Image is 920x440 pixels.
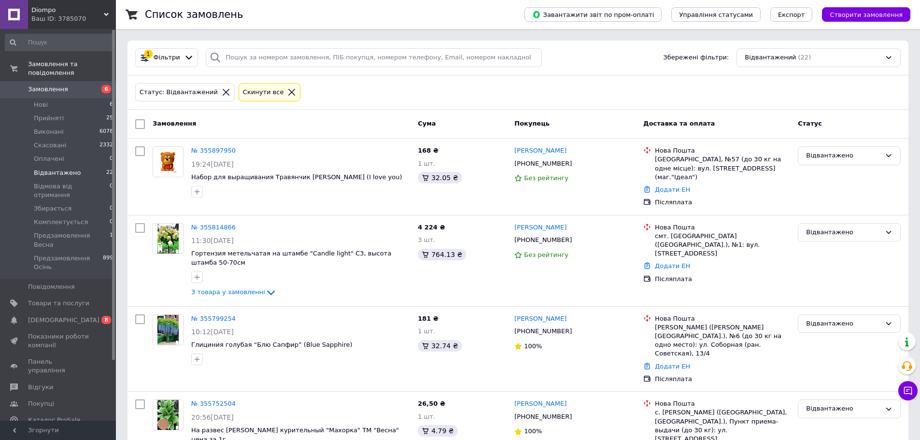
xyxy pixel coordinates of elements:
[138,87,220,98] div: Статус: Відвантажений
[798,54,811,61] span: (22)
[144,50,153,58] div: 1
[34,155,64,163] span: Оплачені
[643,120,715,127] span: Доставка та оплата
[514,223,566,232] a: [PERSON_NAME]
[34,128,64,136] span: Виконані
[101,85,111,93] span: 6
[241,87,286,98] div: Cкинути все
[806,404,881,414] div: Відвантажено
[418,425,457,437] div: 4.79 ₴
[157,400,179,430] img: Фото товару
[655,275,790,284] div: Післяплата
[145,9,243,20] h1: Список замовлень
[106,114,113,123] span: 25
[110,231,113,249] span: 1
[191,413,234,421] span: 20:56[DATE]
[679,11,753,18] span: Управління статусами
[206,48,542,67] input: Пошук за номером замовлення, ПІБ покупця, номером телефону, Email, номером накладної
[99,128,113,136] span: 6078
[191,237,234,244] span: 11:30[DATE]
[28,283,75,291] span: Повідомлення
[655,323,790,358] div: [PERSON_NAME] ([PERSON_NAME][GEOGRAPHIC_DATA].), №6 (до 30 кг на одно место): ул. Соборная (ран. ...
[191,173,402,181] span: Набор для выращивания Травянчик [PERSON_NAME] (I love you)
[418,413,435,420] span: 1 шт.
[655,146,790,155] div: Нова Пошта
[418,224,445,231] span: 4 224 ₴
[655,198,790,207] div: Післяплата
[157,224,179,254] img: Фото товару
[31,6,104,14] span: Diompo
[28,332,89,350] span: Показники роботи компанії
[191,288,277,296] a: 3 товара у замовленні
[101,316,111,324] span: 8
[524,251,568,258] span: Без рейтингу
[28,299,89,308] span: Товари та послуги
[31,14,116,23] div: Ваш ID: 3785070
[191,341,353,348] a: Глициния голубая “Блю Сапфир” (Blue Sapphire)
[34,182,110,199] span: Відмова від отримання
[655,186,690,193] a: Додати ЕН
[157,147,179,177] img: Фото товару
[34,218,88,227] span: Комплектується
[418,120,436,127] span: Cума
[770,7,813,22] button: Експорт
[806,319,881,329] div: Відвантажено
[191,288,265,296] span: 3 товара у замовленні
[34,254,103,271] span: Предзамовлення Осінь
[110,155,113,163] span: 0
[418,236,435,243] span: 3 шт.
[655,262,690,270] a: Додати ЕН
[418,147,439,154] span: 168 ₴
[191,400,236,407] a: № 355752504
[34,231,110,249] span: Предзамовлення Весна
[154,53,180,62] span: Фільтри
[655,155,790,182] div: [GEOGRAPHIC_DATA], №57 (до 30 кг на одне місце): вул. [STREET_ADDRESS] (маг."Ідеал")
[5,34,114,51] input: Пошук
[153,314,184,345] a: Фото товару
[28,383,53,392] span: Відгуки
[532,10,654,19] span: Завантажити звіт по пром-оплаті
[34,100,48,109] span: Нові
[524,174,568,182] span: Без рейтингу
[418,400,445,407] span: 26,50 ₴
[103,254,113,271] span: 899
[28,416,80,425] span: Каталог ProSale
[418,172,462,184] div: 32.05 ₴
[191,315,236,322] a: № 355799254
[822,7,910,22] button: Створити замовлення
[655,399,790,408] div: Нова Пошта
[191,224,236,231] a: № 355814866
[830,11,903,18] span: Створити замовлення
[28,60,116,77] span: Замовлення та повідомлення
[157,315,179,345] img: Фото товару
[514,314,566,324] a: [PERSON_NAME]
[524,427,542,435] span: 100%
[524,342,542,350] span: 100%
[191,250,391,266] a: Гортензия метельчатая на штамбе "Candle light" С3, высота штамба 50-70см
[778,11,805,18] span: Експорт
[34,141,67,150] span: Скасовані
[663,53,729,62] span: Збережені фільтри:
[806,227,881,238] div: Відвантажено
[153,146,184,177] a: Фото товару
[110,182,113,199] span: 0
[110,218,113,227] span: 0
[671,7,761,22] button: Управління статусами
[153,120,196,127] span: Замовлення
[106,169,113,177] span: 22
[418,327,435,335] span: 1 шт.
[34,114,64,123] span: Прийняті
[514,146,566,156] a: [PERSON_NAME]
[655,223,790,232] div: Нова Пошта
[153,399,184,430] a: Фото товару
[28,357,89,375] span: Панель управління
[418,340,462,352] div: 32.74 ₴
[514,120,550,127] span: Покупець
[806,151,881,161] div: Відвантажено
[191,147,236,154] a: № 355897950
[512,234,574,246] div: [PHONE_NUMBER]
[28,316,99,325] span: [DEMOGRAPHIC_DATA]
[110,100,113,109] span: 6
